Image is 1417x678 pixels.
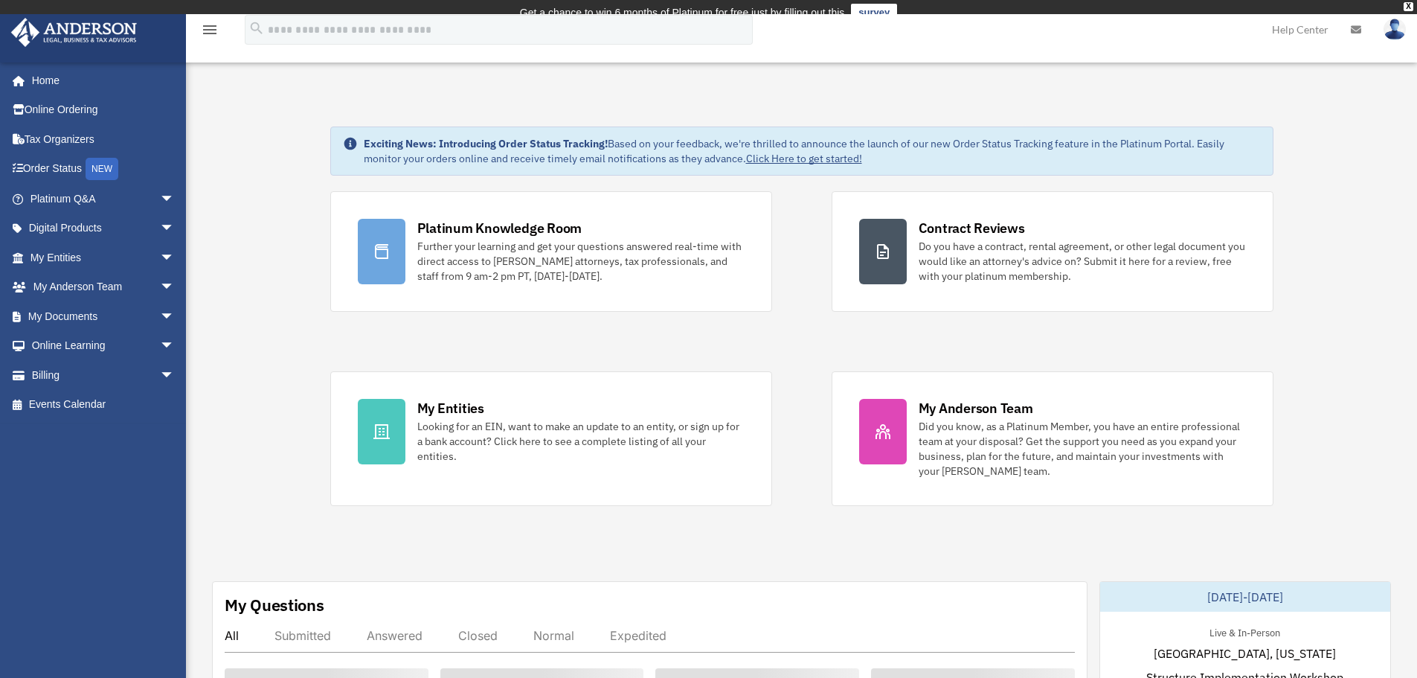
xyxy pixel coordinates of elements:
[160,360,190,391] span: arrow_drop_down
[10,301,197,331] a: My Documentsarrow_drop_down
[851,4,897,22] a: survey
[533,628,574,643] div: Normal
[160,243,190,273] span: arrow_drop_down
[417,399,484,418] div: My Entities
[832,191,1273,312] a: Contract Reviews Do you have a contract, rental agreement, or other legal document you would like...
[160,184,190,214] span: arrow_drop_down
[832,371,1273,506] a: My Anderson Team Did you know, as a Platinum Member, you have an entire professional team at your...
[364,137,608,150] strong: Exciting News: Introducing Order Status Tracking!
[10,243,197,272] a: My Entitiesarrow_drop_down
[1100,582,1390,612] div: [DATE]-[DATE]
[1154,645,1336,662] span: [GEOGRAPHIC_DATA], [US_STATE]
[746,152,862,165] a: Click Here to get started!
[160,214,190,244] span: arrow_drop_down
[10,154,197,185] a: Order StatusNEW
[10,360,197,390] a: Billingarrow_drop_down
[201,21,219,39] i: menu
[7,18,141,47] img: Anderson Advisors Platinum Portal
[458,628,498,643] div: Closed
[919,419,1246,479] div: Did you know, as a Platinum Member, you have an entire professional team at your disposal? Get th...
[274,628,331,643] div: Submitted
[417,419,745,464] div: Looking for an EIN, want to make an update to an entity, or sign up for a bank account? Click her...
[520,4,845,22] div: Get a chance to win 6 months of Platinum for free just by filling out this
[160,331,190,362] span: arrow_drop_down
[225,594,324,616] div: My Questions
[417,239,745,284] div: Further your learning and get your questions answered real-time with direct access to [PERSON_NAM...
[86,158,118,180] div: NEW
[1404,2,1413,11] div: close
[330,191,772,312] a: Platinum Knowledge Room Further your learning and get your questions answered real-time with dire...
[1198,624,1292,639] div: Live & In-Person
[919,219,1025,237] div: Contract Reviews
[248,20,265,36] i: search
[10,65,190,95] a: Home
[919,399,1033,418] div: My Anderson Team
[1384,19,1406,40] img: User Pic
[610,628,666,643] div: Expedited
[367,628,422,643] div: Answered
[201,26,219,39] a: menu
[330,371,772,506] a: My Entities Looking for an EIN, want to make an update to an entity, or sign up for a bank accoun...
[417,219,582,237] div: Platinum Knowledge Room
[10,390,197,420] a: Events Calendar
[160,272,190,303] span: arrow_drop_down
[919,239,1246,284] div: Do you have a contract, rental agreement, or other legal document you would like an attorney's ad...
[10,331,197,361] a: Online Learningarrow_drop_down
[225,628,239,643] div: All
[10,184,197,214] a: Platinum Q&Aarrow_drop_down
[10,95,197,125] a: Online Ordering
[10,124,197,154] a: Tax Organizers
[10,272,197,302] a: My Anderson Teamarrow_drop_down
[364,136,1261,166] div: Based on your feedback, we're thrilled to announce the launch of our new Order Status Tracking fe...
[10,214,197,243] a: Digital Productsarrow_drop_down
[160,301,190,332] span: arrow_drop_down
